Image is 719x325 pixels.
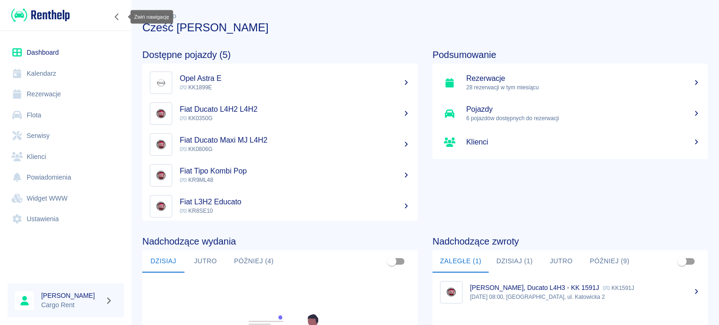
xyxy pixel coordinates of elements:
p: KK1591J [603,285,634,291]
h5: Rezerwacje [466,74,700,83]
a: ImageFiat Ducato Maxi MJ L4H2 KK0806G [142,129,418,160]
button: Jutro [540,250,582,273]
h5: Klienci [466,137,700,147]
h5: Fiat L3H2 Educato [180,197,410,207]
button: Później (4) [227,250,281,273]
img: Image [152,197,170,215]
h4: Nadchodzące zwroty [433,236,708,247]
a: ImageOpel Astra E KK1899E [142,67,418,98]
h5: Fiat Tipo Kombi Pop [180,166,410,176]
a: ImageFiat Ducato L4H2 L4H2 KK0350G [142,98,418,129]
a: Rezerwacje28 rezerwacji w tym miesiącu [433,67,708,98]
h5: Fiat Ducato L4H2 L4H2 [180,105,410,114]
h5: Fiat Ducato Maxi MJ L4H2 [180,136,410,145]
img: Image [152,136,170,153]
button: Zaległe (1) [433,250,489,273]
a: Klienci [7,146,124,167]
a: ImageFiat L3H2 Educato KR8SE10 [142,191,418,222]
p: 28 rezerwacji w tym miesiącu [466,83,700,92]
a: Ustawienia [7,209,124,230]
img: Renthelp logo [11,7,70,23]
a: Image[PERSON_NAME], Ducato L4H3 - KK 1591J KK1591J[DATE] 08:00, [GEOGRAPHIC_DATA], ul. Katowicka 2 [433,276,708,308]
img: Image [442,283,460,301]
button: Dzisiaj (1) [489,250,540,273]
p: [PERSON_NAME], Ducato L4H3 - KK 1591J [470,284,599,291]
h3: Cześć [PERSON_NAME] [142,21,708,34]
h6: [PERSON_NAME] [41,291,101,300]
a: Rezerwacje [7,84,124,105]
span: KK0350G [180,115,213,122]
a: Pojazdy6 pojazdów dostępnych do rezerwacji [433,98,708,129]
div: Zwiń nawigację [131,10,173,24]
a: Dashboard [7,42,124,63]
a: Widget WWW [7,188,124,209]
p: 6 pojazdów dostępnych do rezerwacji [466,114,700,123]
h4: Nadchodzące wydania [142,236,418,247]
a: Renthelp logo [7,7,70,23]
span: KK1899E [180,84,212,91]
button: Później (9) [582,250,637,273]
a: Flota [7,105,124,126]
button: Zwiń nawigację [110,11,124,23]
span: KK0806G [180,146,213,152]
p: Cargo Rent [41,300,101,310]
a: Klienci [433,129,708,155]
p: [DATE] 08:00, [GEOGRAPHIC_DATA], ul. Katowicka 2 [470,293,700,301]
h4: Dostępne pojazdy (5) [142,49,418,60]
a: ImageFiat Tipo Kombi Pop KR9ML48 [142,160,418,191]
a: Powiadomienia [7,167,124,188]
button: Jutro [184,250,227,273]
h5: Opel Astra E [180,74,410,83]
span: Pokaż przypisane tylko do mnie [673,253,691,270]
h4: Podsumowanie [433,49,708,60]
a: Serwisy [7,125,124,146]
span: Pokaż przypisane tylko do mnie [383,253,401,270]
img: Image [152,74,170,92]
img: Image [152,166,170,184]
img: Image [152,105,170,123]
h5: Pojazdy [466,105,700,114]
button: Dzisiaj [142,250,184,273]
span: KR8SE10 [180,208,213,214]
span: KR9ML48 [180,177,213,183]
a: Kalendarz [7,63,124,84]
